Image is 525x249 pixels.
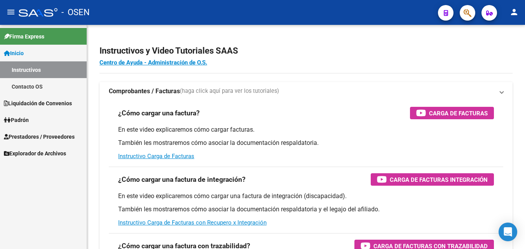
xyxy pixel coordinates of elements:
[118,125,494,134] p: En este video explicaremos cómo cargar facturas.
[118,153,194,160] a: Instructivo Carga de Facturas
[371,173,494,186] button: Carga de Facturas Integración
[390,175,488,185] span: Carga de Facturas Integración
[509,7,519,17] mat-icon: person
[109,87,180,96] strong: Comprobantes / Facturas
[118,108,200,118] h3: ¿Cómo cargar una factura?
[4,116,29,124] span: Padrón
[61,4,90,21] span: - OSEN
[99,44,513,58] h2: Instructivos y Video Tutoriales SAAS
[4,132,75,141] span: Prestadores / Proveedores
[4,149,66,158] span: Explorador de Archivos
[99,59,207,66] a: Centro de Ayuda - Administración de O.S.
[118,192,494,200] p: En este video explicaremos cómo cargar una factura de integración (discapacidad).
[429,108,488,118] span: Carga de Facturas
[6,7,16,17] mat-icon: menu
[118,174,246,185] h3: ¿Cómo cargar una factura de integración?
[99,82,513,101] mat-expansion-panel-header: Comprobantes / Facturas(haga click aquí para ver los tutoriales)
[4,32,44,41] span: Firma Express
[410,107,494,119] button: Carga de Facturas
[180,87,279,96] span: (haga click aquí para ver los tutoriales)
[4,99,72,108] span: Liquidación de Convenios
[499,223,517,241] div: Open Intercom Messenger
[118,205,494,214] p: También les mostraremos cómo asociar la documentación respaldatoria y el legajo del afiliado.
[118,139,494,147] p: También les mostraremos cómo asociar la documentación respaldatoria.
[118,219,267,226] a: Instructivo Carga de Facturas con Recupero x Integración
[4,49,24,57] span: Inicio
